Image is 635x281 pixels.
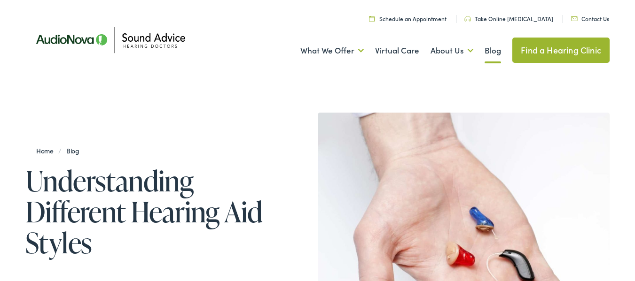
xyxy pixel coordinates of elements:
[369,15,447,23] a: Schedule an Appointment
[464,15,553,23] a: Take Online [MEDICAL_DATA]
[25,165,294,258] h1: Understanding Different Hearing Aid Styles
[464,16,471,22] img: Headphone icon in a unique green color, suggesting audio-related services or features.
[36,146,84,155] span: /
[485,33,501,68] a: Blog
[571,16,578,21] img: Icon representing mail communication in a unique green color, indicative of contact or communicat...
[512,38,610,63] a: Find a Hearing Clinic
[375,33,419,68] a: Virtual Care
[62,146,84,155] a: Blog
[300,33,364,68] a: What We Offer
[431,33,473,68] a: About Us
[571,15,609,23] a: Contact Us
[36,146,58,155] a: Home
[369,15,375,22] img: Calendar icon in a unique green color, symbolizing scheduling or date-related features.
